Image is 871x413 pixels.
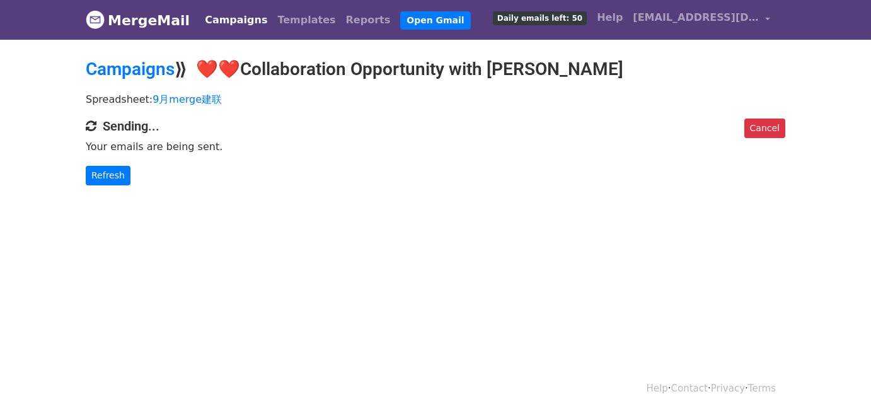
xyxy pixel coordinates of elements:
a: Terms [748,383,776,394]
a: Campaigns [86,59,175,79]
a: Campaigns [200,8,272,33]
a: Help [647,383,668,394]
a: MergeMail [86,7,190,33]
h2: ⟫ ❤️❤️Collaboration Opportunity with [PERSON_NAME] [86,59,785,80]
a: Contact [671,383,708,394]
a: [EMAIL_ADDRESS][DOMAIN_NAME] [628,5,775,35]
a: Refresh [86,166,130,185]
img: MergeMail logo [86,10,105,29]
span: [EMAIL_ADDRESS][DOMAIN_NAME] [633,10,759,25]
a: Help [592,5,628,30]
a: Open Gmail [400,11,470,30]
h4: Sending... [86,119,785,134]
p: Spreadsheet: [86,93,785,106]
a: Daily emails left: 50 [488,5,592,30]
a: 9月merge建联 [153,93,222,105]
p: Your emails are being sent. [86,140,785,153]
a: Privacy [711,383,745,394]
span: Daily emails left: 50 [493,11,587,25]
a: Cancel [744,119,785,138]
iframe: Chat Widget [808,352,871,413]
a: Templates [272,8,340,33]
a: Reports [341,8,396,33]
